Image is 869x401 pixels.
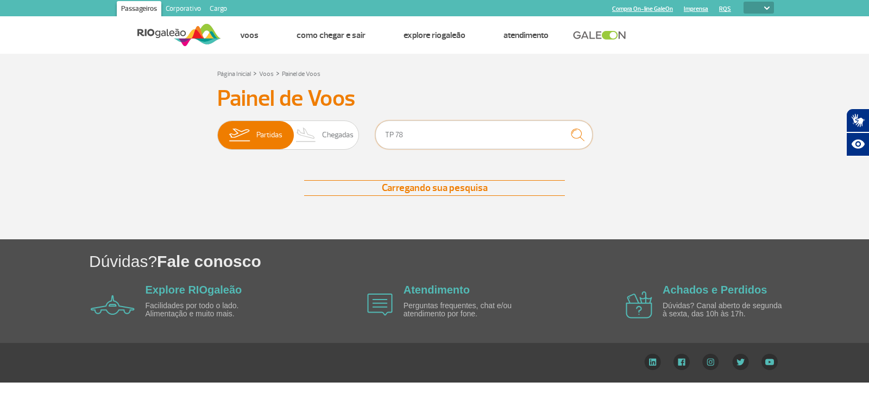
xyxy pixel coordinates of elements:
[503,30,549,41] a: Atendimento
[304,180,565,196] div: Carregando sua pesquisa
[276,67,280,79] a: >
[846,109,869,132] button: Abrir tradutor de língua de sinais.
[259,70,274,78] a: Voos
[404,284,470,296] a: Atendimento
[702,354,719,370] img: Instagram
[91,295,135,315] img: airplane icon
[404,30,465,41] a: Explore RIOgaleão
[761,354,778,370] img: YouTube
[375,120,593,149] input: Voo, cidade ou cia aérea
[367,294,393,316] img: airplane icon
[205,1,231,18] a: Cargo
[404,302,528,319] p: Perguntas frequentes, chat e/ou atendimento por fone.
[673,354,690,370] img: Facebook
[297,30,366,41] a: Como chegar e sair
[117,1,161,18] a: Passageiros
[644,354,661,370] img: LinkedIn
[846,109,869,156] div: Plugin de acessibilidade da Hand Talk.
[161,1,205,18] a: Corporativo
[217,85,652,112] h3: Painel de Voos
[282,70,320,78] a: Painel de Voos
[322,121,354,149] span: Chegadas
[846,132,869,156] button: Abrir recursos assistivos.
[256,121,282,149] span: Partidas
[217,70,251,78] a: Página Inicial
[146,302,270,319] p: Facilidades por todo o lado. Alimentação e muito mais.
[663,302,788,319] p: Dúvidas? Canal aberto de segunda à sexta, das 10h às 17h.
[684,5,708,12] a: Imprensa
[222,121,256,149] img: slider-embarque
[240,30,259,41] a: Voos
[719,5,731,12] a: RQS
[146,284,242,296] a: Explore RIOgaleão
[157,252,261,270] span: Fale conosco
[253,67,257,79] a: >
[612,5,673,12] a: Compra On-line GaleOn
[663,284,767,296] a: Achados e Perdidos
[732,354,749,370] img: Twitter
[626,291,652,319] img: airplane icon
[89,250,869,272] h1: Dúvidas?
[290,121,322,149] img: slider-desembarque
